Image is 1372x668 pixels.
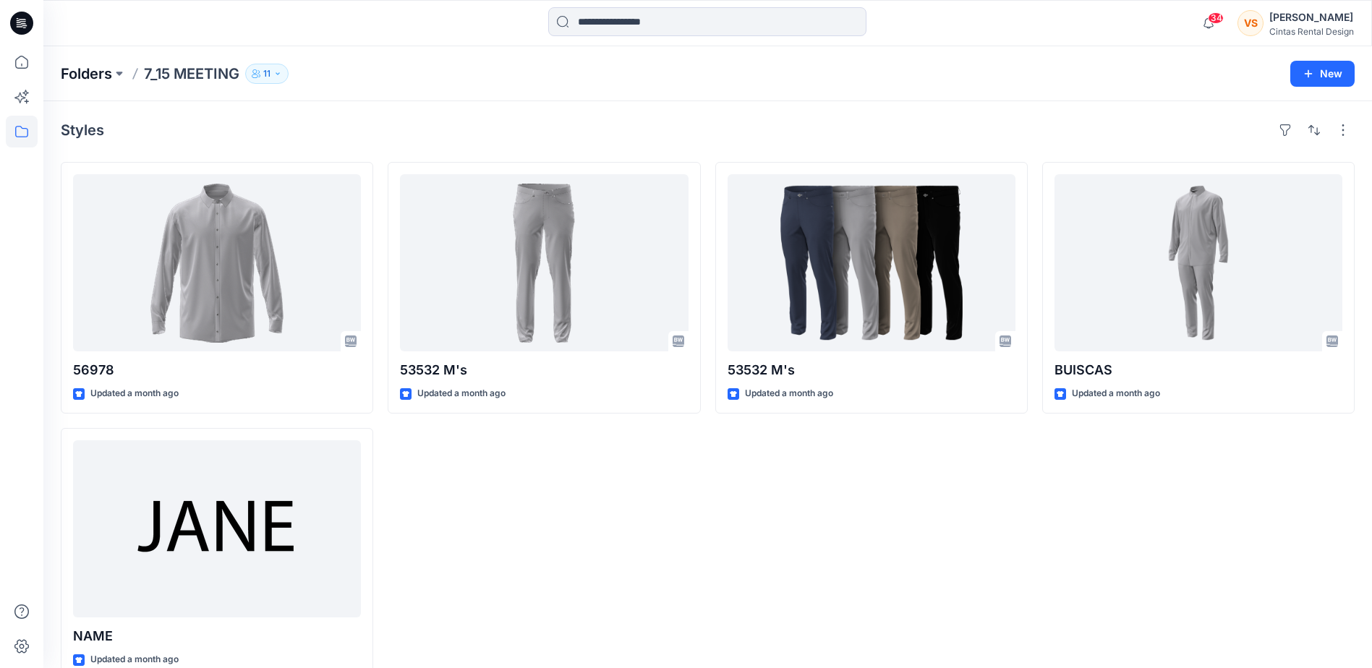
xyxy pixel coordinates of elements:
p: 53532 M's [728,360,1015,380]
p: 56978 [73,360,361,380]
button: 11 [245,64,289,84]
a: NAME [73,440,361,617]
a: 53532 M's [400,174,688,351]
p: NAME [73,626,361,646]
p: Updated a month ago [1072,386,1160,401]
p: 11 [263,66,270,82]
p: 53532 M's [400,360,688,380]
h4: Styles [61,121,104,139]
p: Updated a month ago [90,386,179,401]
button: New [1290,61,1355,87]
p: Updated a month ago [90,652,179,667]
a: BUISCAS [1054,174,1342,351]
p: BUISCAS [1054,360,1342,380]
a: Folders [61,64,112,84]
a: 53532 M's [728,174,1015,351]
div: [PERSON_NAME] [1269,9,1354,26]
a: 56978 [73,174,361,351]
div: VS [1237,10,1264,36]
p: Updated a month ago [417,386,506,401]
div: Cintas Rental Design [1269,26,1354,37]
p: 7_15 MEETING [144,64,239,84]
span: 34 [1208,12,1224,24]
p: Updated a month ago [745,386,833,401]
